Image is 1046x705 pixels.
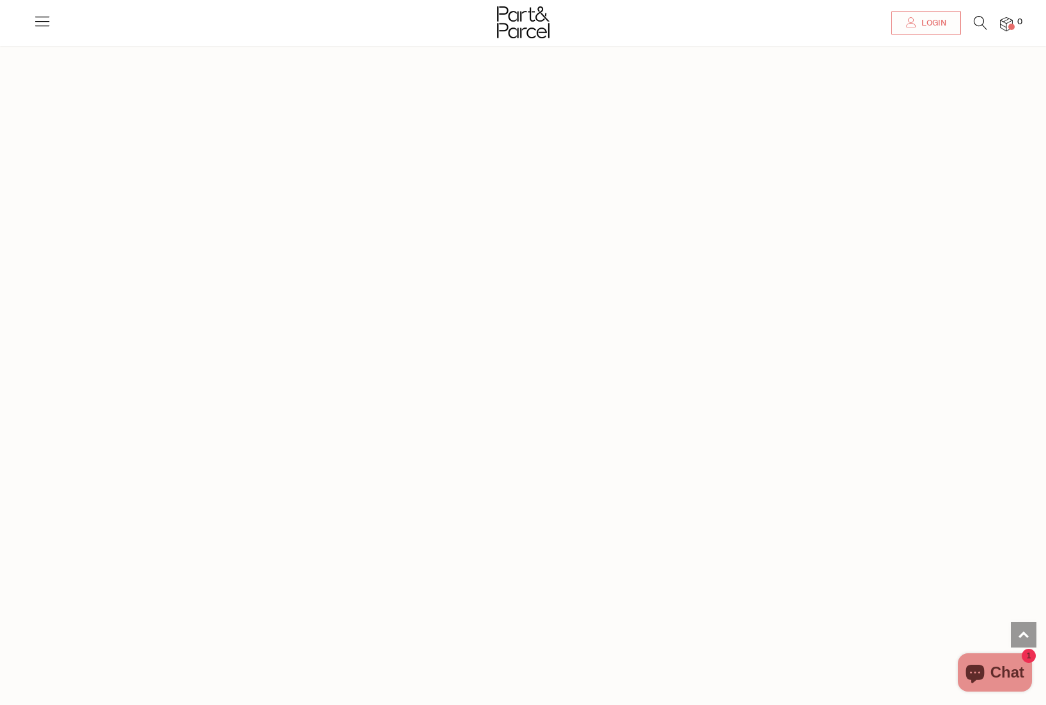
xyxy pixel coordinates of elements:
[497,6,550,38] img: Part&Parcel
[1000,17,1013,31] a: 0
[1014,17,1026,28] span: 0
[954,653,1036,695] inbox-online-store-chat: Shopify online store chat
[918,18,946,29] span: Login
[891,11,961,34] a: Login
